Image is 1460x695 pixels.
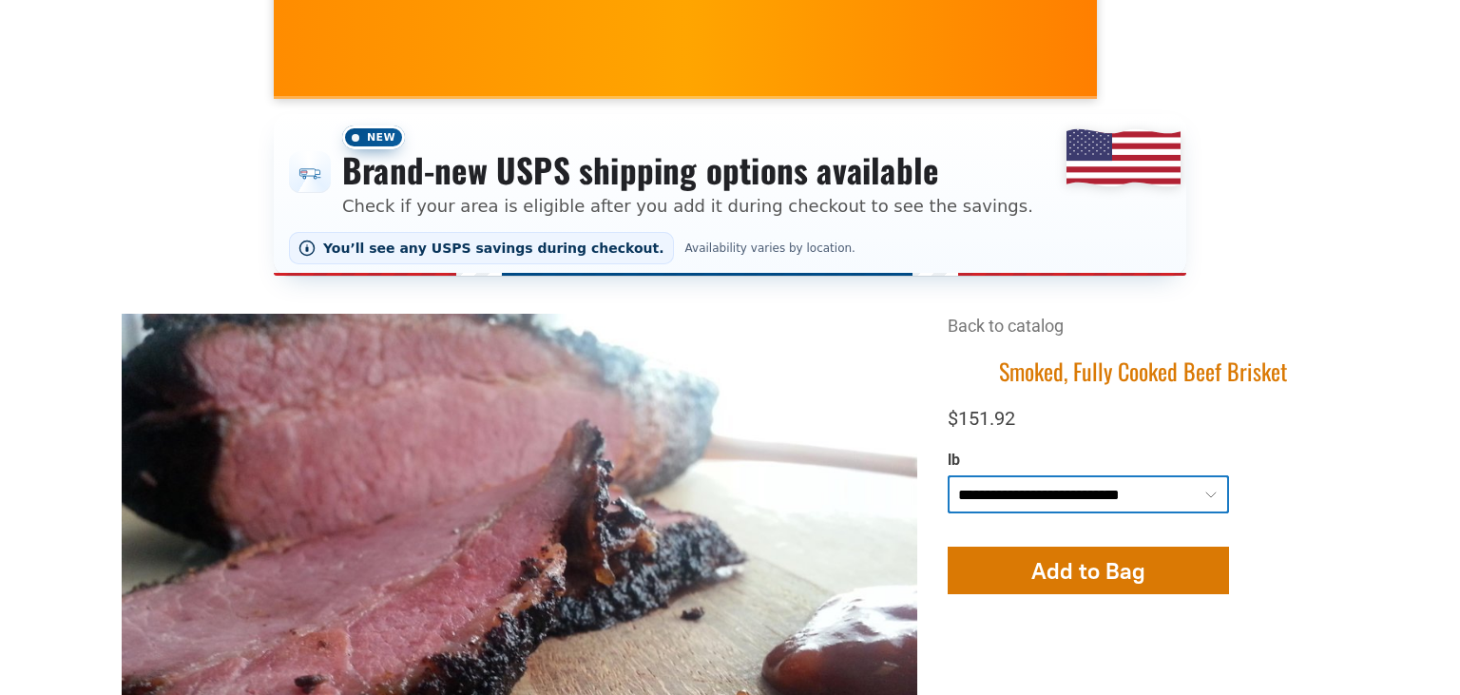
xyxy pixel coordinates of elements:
span: You’ll see any USPS savings during checkout. [323,241,664,256]
span: Add to Bag [1031,557,1145,585]
button: Add to Bag [948,547,1229,594]
p: Check if your area is eligible after you add it during checkout to see the savings. [342,193,1033,219]
h3: Brand-new USPS shipping options available [342,149,1033,191]
span: New [342,125,405,149]
a: Back to catalog [948,316,1064,336]
div: lb [948,451,1229,471]
div: Breadcrumbs [948,314,1338,357]
div: Shipping options announcement [274,114,1186,276]
h1: Smoked, Fully Cooked Beef Brisket [948,357,1338,386]
span: Availability varies by location. [682,241,859,255]
span: $151.92 [948,407,1015,430]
